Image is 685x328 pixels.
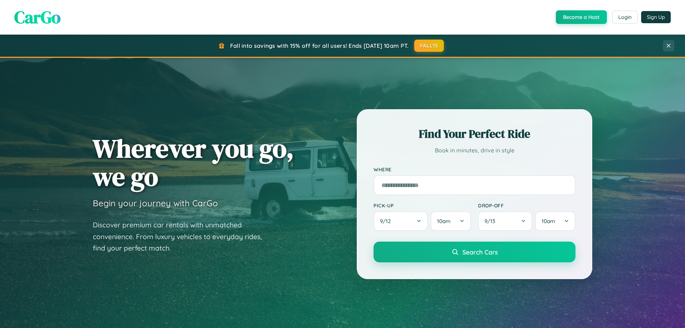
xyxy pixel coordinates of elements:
[641,11,671,23] button: Sign Up
[556,10,607,24] button: Become a Host
[374,202,471,208] label: Pick-up
[542,218,555,224] span: 10am
[14,5,61,29] span: CarGo
[374,242,575,262] button: Search Cars
[93,134,294,191] h1: Wherever you go, we go
[484,218,499,224] span: 9 / 13
[437,218,451,224] span: 10am
[414,40,444,52] button: FALL15
[374,126,575,142] h2: Find Your Perfect Ride
[478,202,575,208] label: Drop-off
[478,211,532,231] button: 9/13
[93,198,218,208] h3: Begin your journey with CarGo
[374,211,428,231] button: 9/12
[374,145,575,156] p: Book in minutes, drive in style
[462,248,498,256] span: Search Cars
[380,218,394,224] span: 9 / 12
[374,166,575,172] label: Where
[535,211,575,231] button: 10am
[230,42,409,49] span: Fall into savings with 15% off for all users! Ends [DATE] 10am PT.
[93,219,271,254] p: Discover premium car rentals with unmatched convenience. From luxury vehicles to everyday rides, ...
[431,211,471,231] button: 10am
[612,11,638,24] button: Login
